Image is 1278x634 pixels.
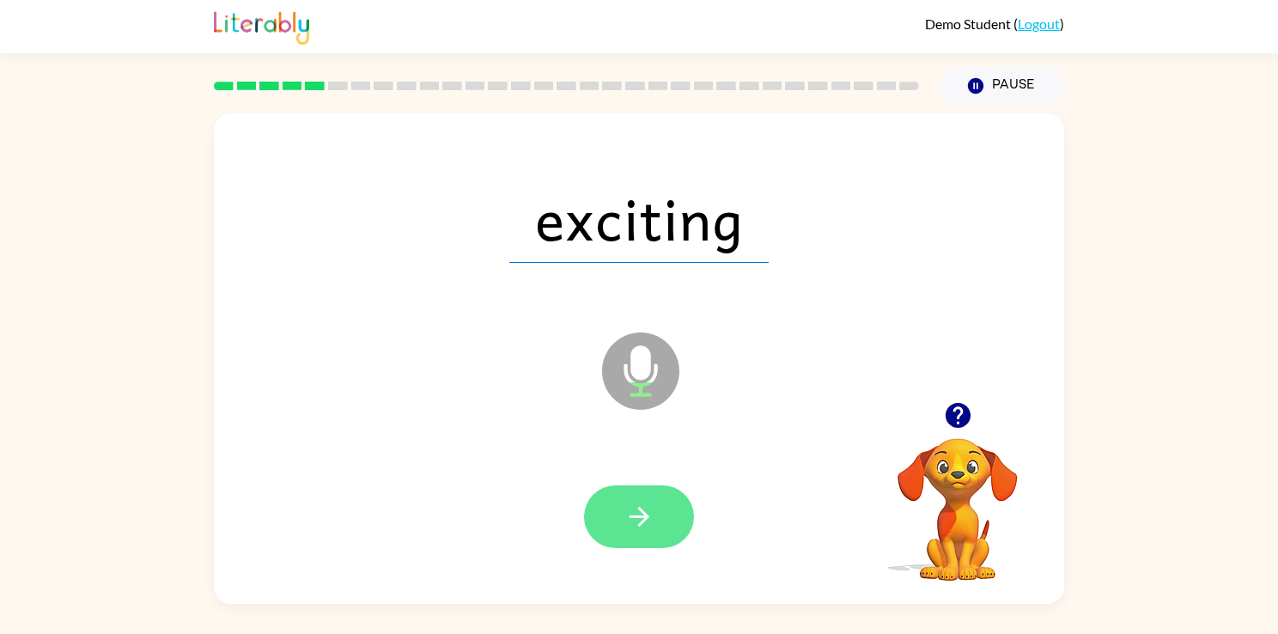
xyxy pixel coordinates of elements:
[214,7,309,45] img: Literably
[925,15,1064,32] div: ( )
[925,15,1013,32] span: Demo Student
[509,174,769,263] span: exciting
[940,66,1064,106] button: Pause
[872,411,1044,583] video: Your browser must support playing .mp4 files to use Literably. Please try using another browser.
[1018,15,1060,32] a: Logout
